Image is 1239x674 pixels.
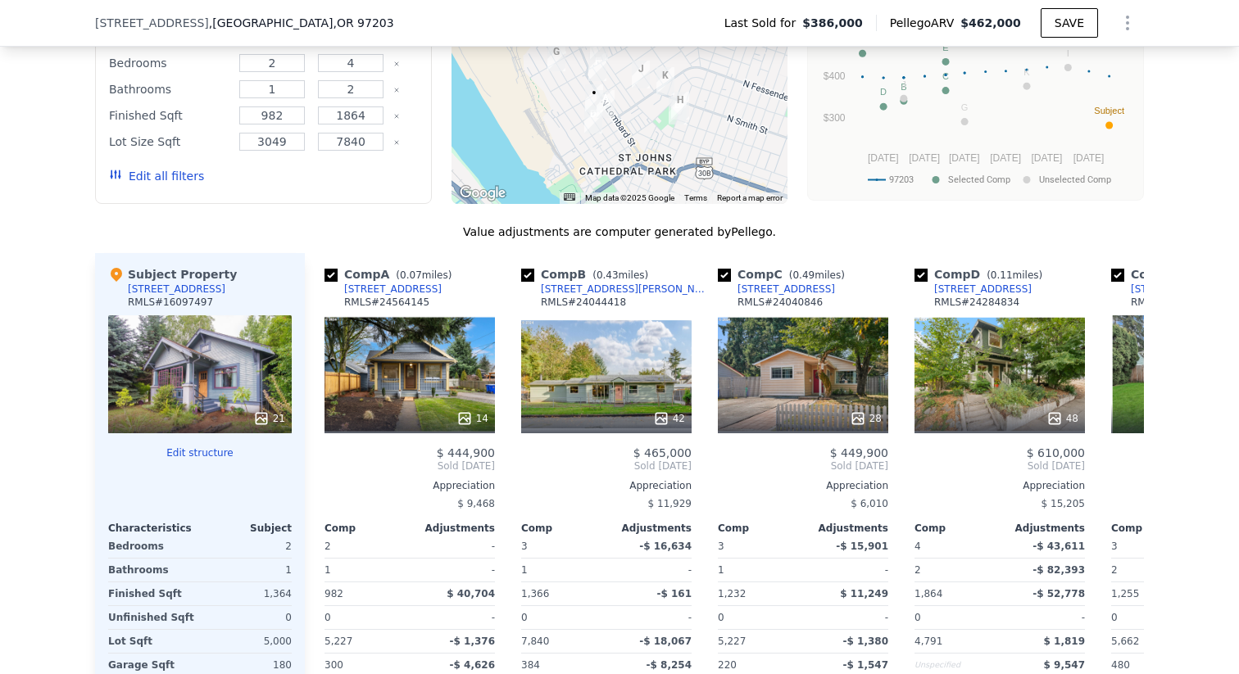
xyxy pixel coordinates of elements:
[108,522,200,535] div: Characteristics
[806,606,888,629] div: -
[324,636,352,647] span: 5,227
[934,283,1032,296] div: [STREET_ADDRESS]
[521,459,692,473] span: Sold [DATE]
[1111,559,1193,581] div: 2
[457,498,495,509] span: $ 9,468
[991,269,1013,281] span: 0.11
[836,541,888,552] span: -$ 15,901
[324,479,495,492] div: Appreciation
[718,283,835,296] a: [STREET_ADDRESS]
[948,174,1010,185] text: Selected Comp
[1131,296,1223,309] div: RMLS # 250346929
[851,498,888,509] span: $ 6,010
[324,283,442,296] a: [STREET_ADDRESS]
[942,43,948,52] text: E
[1094,106,1124,115] text: Subject
[108,266,237,283] div: Subject Property
[914,283,1032,296] a: [STREET_ADDRESS]
[843,659,888,671] span: -$ 1,547
[1111,588,1139,599] span: 1,255
[413,535,495,558] div: -
[109,104,229,127] div: Finished Sqft
[109,168,204,184] button: Edit all filters
[203,582,292,605] div: 1,364
[850,410,882,427] div: 28
[209,15,394,31] span: , [GEOGRAPHIC_DATA]
[450,659,495,671] span: -$ 4,626
[564,193,575,201] button: Keyboard shortcuts
[914,459,1085,473] span: Sold [DATE]
[393,113,400,120] button: Clear
[610,606,692,629] div: -
[108,559,197,581] div: Bathrooms
[718,559,800,581] div: 1
[521,636,549,647] span: 7,840
[95,224,1144,240] div: Value adjustments are computer generated by Pellego .
[901,79,906,89] text: J
[521,541,528,552] span: 3
[914,559,996,581] div: 2
[949,152,980,164] text: [DATE]
[1111,612,1118,623] span: 0
[456,410,488,427] div: 14
[324,559,406,581] div: 1
[656,67,674,95] div: 9007 N Smith St
[737,283,835,296] div: [STREET_ADDRESS]
[1111,541,1118,552] span: 3
[521,659,540,671] span: 384
[456,183,510,204] img: Google
[1046,410,1078,427] div: 48
[843,636,888,647] span: -$ 1,380
[1041,8,1098,38] button: SAVE
[914,479,1085,492] div: Appreciation
[914,541,921,552] span: 4
[203,559,292,581] div: 1
[253,410,285,427] div: 21
[671,92,689,120] div: 9014 N John Ave
[806,559,888,581] div: -
[1027,446,1085,459] span: $ 610,000
[606,522,692,535] div: Adjustments
[1032,564,1085,576] span: -$ 82,393
[942,71,949,81] text: C
[585,84,603,112] div: 9306 N Ivanhoe St
[410,522,495,535] div: Adjustments
[521,612,528,623] span: 0
[914,612,921,623] span: 0
[1032,588,1085,599] span: -$ 52,778
[393,139,400,146] button: Clear
[108,535,197,558] div: Bedrooms
[824,70,846,82] text: $400
[456,183,510,204] a: Open this area in Google Maps (opens a new window)
[718,612,724,623] span: 0
[840,588,888,599] span: $ 11,249
[413,606,495,629] div: -
[1111,636,1139,647] span: 5,662
[684,193,707,202] a: Terms (opens in new tab)
[109,130,229,153] div: Lot Size Sqft
[128,296,213,309] div: RMLS # 16097497
[588,53,606,81] div: 9604 N Kellogg St
[324,612,331,623] span: 0
[1111,659,1130,671] span: 480
[633,446,692,459] span: $ 465,000
[541,283,711,296] div: [STREET_ADDRESS][PERSON_NAME]
[880,87,887,97] text: D
[737,296,823,309] div: RMLS # 24040846
[324,588,343,599] span: 982
[909,152,940,164] text: [DATE]
[1042,498,1085,509] span: $ 15,205
[1111,7,1144,39] button: Show Options
[547,43,565,71] div: 9824 N Syracuse St
[718,459,888,473] span: Sold [DATE]
[647,659,692,671] span: -$ 8,254
[803,522,888,535] div: Adjustments
[521,522,606,535] div: Comp
[901,82,906,92] text: B
[203,606,292,629] div: 0
[1067,48,1069,58] text: I
[324,459,495,473] span: Sold [DATE]
[447,588,495,599] span: $ 40,704
[344,283,442,296] div: [STREET_ADDRESS]
[108,446,292,459] button: Edit structure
